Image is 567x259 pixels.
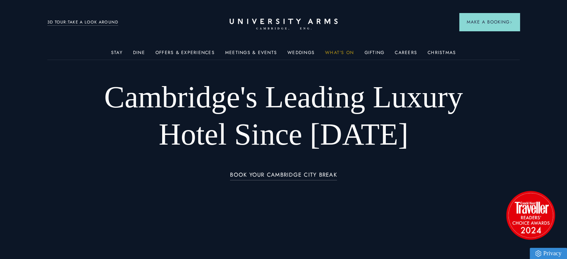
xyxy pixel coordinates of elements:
img: Arrow icon [510,21,512,23]
a: Careers [395,50,417,60]
a: 3D TOUR:TAKE A LOOK AROUND [47,19,119,26]
a: Dine [133,50,145,60]
a: Privacy [530,248,567,259]
img: image-2524eff8f0c5d55edbf694693304c4387916dea5-1501x1501-png [503,187,558,243]
a: Stay [111,50,123,60]
a: Offers & Experiences [155,50,215,60]
a: Home [230,19,338,30]
button: Make a BookingArrow icon [459,13,520,31]
img: Privacy [535,250,541,257]
a: Gifting [364,50,384,60]
a: Weddings [287,50,315,60]
span: Make a Booking [467,19,512,25]
a: What's On [325,50,354,60]
a: Meetings & Events [225,50,277,60]
a: Christmas [428,50,456,60]
a: BOOK YOUR CAMBRIDGE CITY BREAK [230,172,337,180]
h1: Cambridge's Leading Luxury Hotel Since [DATE] [95,79,473,153]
